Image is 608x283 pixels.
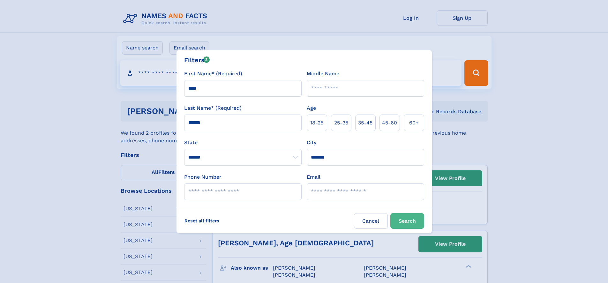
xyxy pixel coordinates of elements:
div: Filters [184,55,210,65]
label: Cancel [354,213,388,229]
label: Phone Number [184,173,221,181]
button: Search [390,213,424,229]
span: 45‑60 [382,119,397,127]
label: Age [307,104,316,112]
label: Reset all filters [180,213,223,228]
label: First Name* (Required) [184,70,242,78]
label: Middle Name [307,70,339,78]
span: 25‑35 [334,119,348,127]
span: 60+ [409,119,419,127]
span: 18‑25 [310,119,323,127]
label: Email [307,173,320,181]
label: State [184,139,302,146]
label: Last Name* (Required) [184,104,242,112]
label: City [307,139,316,146]
span: 35‑45 [358,119,372,127]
